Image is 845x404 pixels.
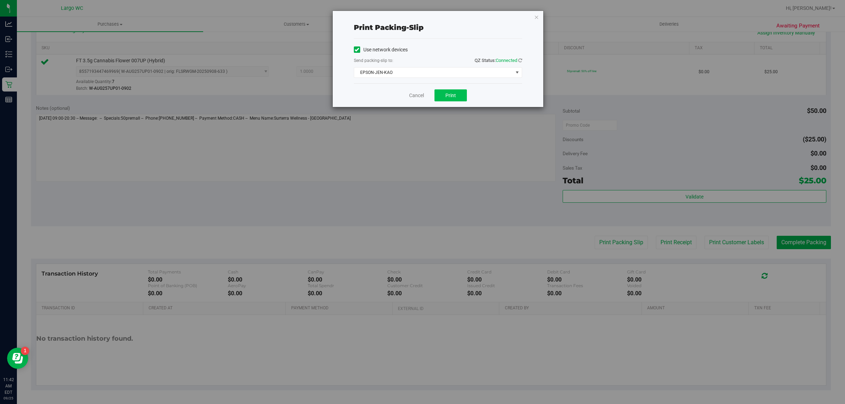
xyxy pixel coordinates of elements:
span: Connected [496,58,517,63]
iframe: Resource center unread badge [21,347,29,355]
span: Print [445,93,456,98]
iframe: Resource center [7,348,28,369]
label: Use network devices [354,46,408,53]
label: Send packing-slip to: [354,57,393,64]
a: Cancel [409,92,424,99]
span: select [513,68,521,77]
span: QZ Status: [475,58,522,63]
span: Print packing-slip [354,23,424,32]
span: EPSON-JEN-KAO [354,68,513,77]
button: Print [434,89,467,101]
